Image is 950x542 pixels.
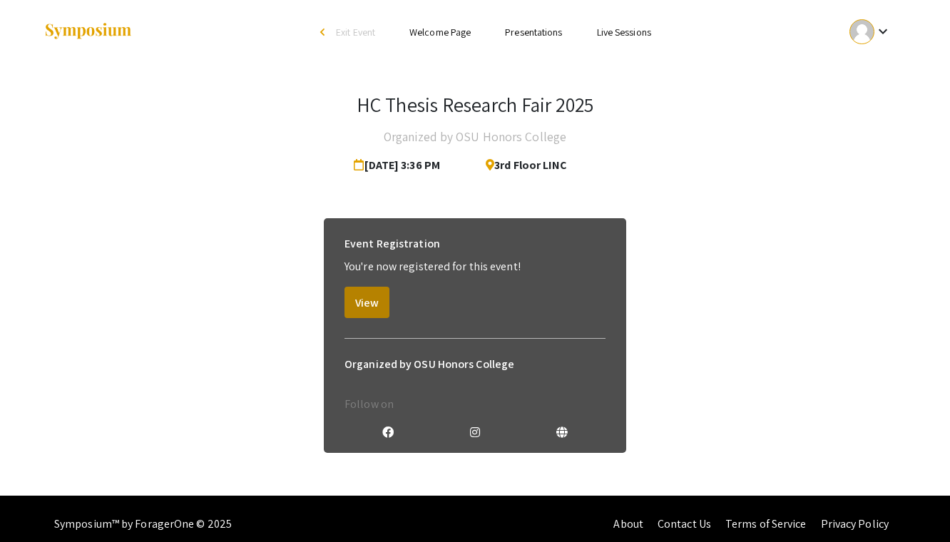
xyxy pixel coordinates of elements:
a: Terms of Service [725,516,807,531]
h3: HC Thesis Research Fair 2025 [357,93,593,117]
h6: Organized by OSU Honors College [344,350,606,379]
a: Presentations [505,26,562,39]
img: Symposium by ForagerOne [44,22,133,41]
a: Privacy Policy [821,516,889,531]
span: 3rd Floor LINC [474,151,568,180]
a: Contact Us [658,516,711,531]
mat-icon: Expand account dropdown [874,23,892,40]
p: Follow on [344,396,606,413]
a: Welcome Page [409,26,471,39]
iframe: Chat [11,478,61,531]
h6: Event Registration [344,230,440,258]
span: [DATE] 3:36 PM [354,151,446,180]
h4: Organized by OSU Honors College [384,123,566,151]
a: About [613,516,643,531]
span: Exit Event [336,26,375,39]
p: You're now registered for this event! [344,258,606,275]
div: arrow_back_ios [320,28,329,36]
a: Live Sessions [597,26,651,39]
button: View [344,287,389,318]
button: Expand account dropdown [834,16,906,48]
